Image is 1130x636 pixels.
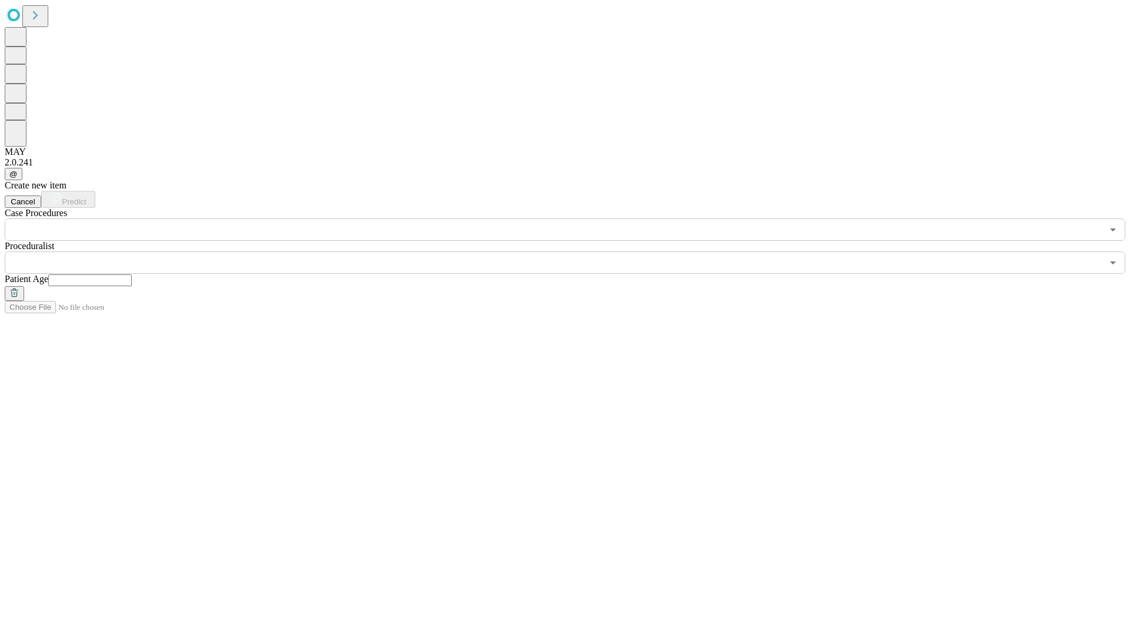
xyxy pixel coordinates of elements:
[5,241,54,251] span: Proceduralist
[41,191,95,208] button: Predict
[5,180,67,190] span: Create new item
[5,208,67,218] span: Scheduled Procedure
[5,196,41,208] button: Cancel
[5,147,1125,157] div: MAY
[1105,221,1121,238] button: Open
[5,274,48,284] span: Patient Age
[5,157,1125,168] div: 2.0.241
[1105,254,1121,271] button: Open
[5,168,22,180] button: @
[11,197,35,206] span: Cancel
[9,170,18,178] span: @
[62,197,86,206] span: Predict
